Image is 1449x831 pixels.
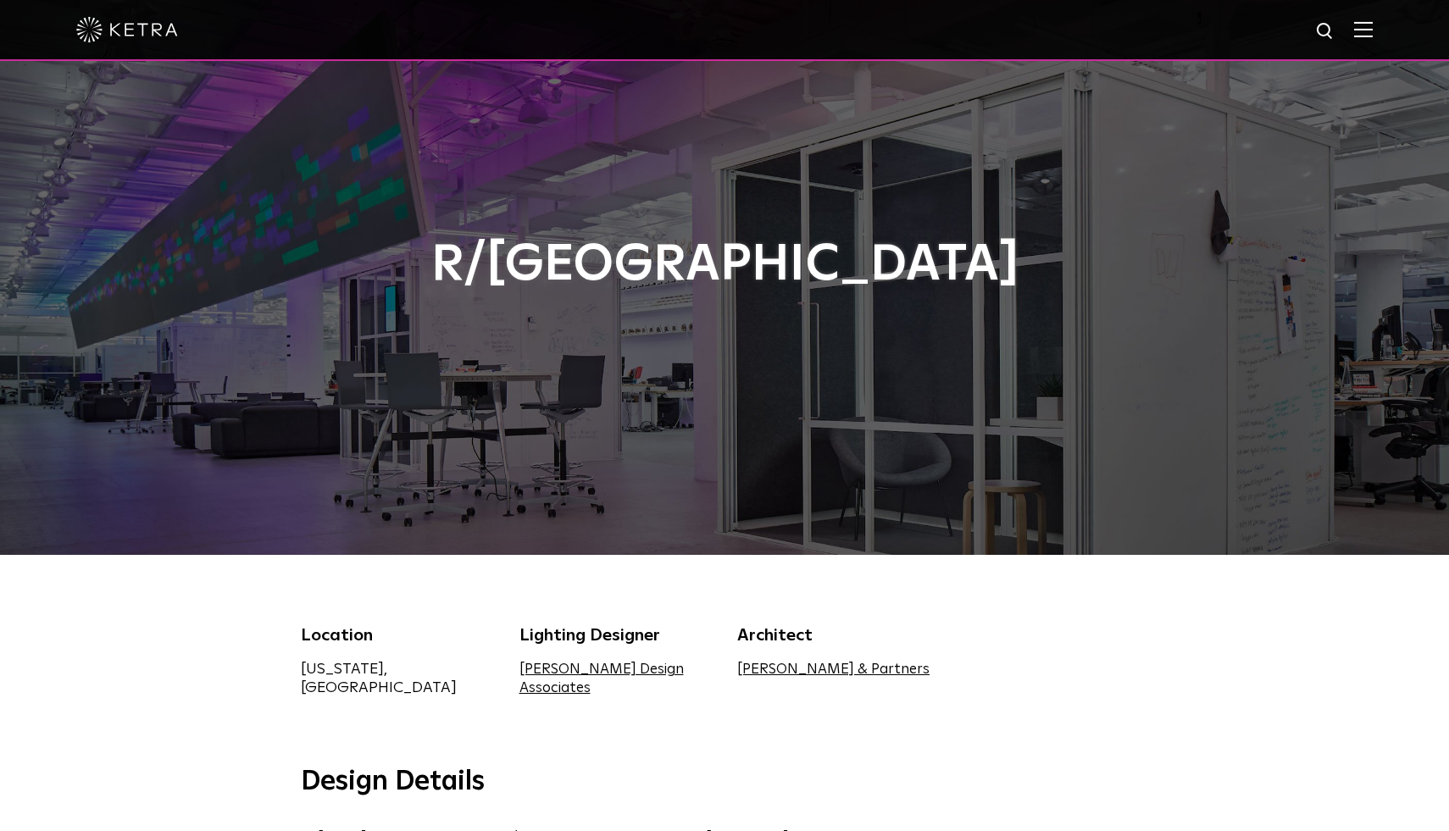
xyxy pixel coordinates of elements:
div: Lighting Designer [519,623,713,648]
div: Location [301,623,494,648]
img: Hamburger%20Nav.svg [1354,21,1373,37]
div: [US_STATE], [GEOGRAPHIC_DATA] [301,660,494,697]
a: [PERSON_NAME] Design Associates [519,662,684,695]
div: Architect [737,623,930,648]
h1: R/[GEOGRAPHIC_DATA] [301,237,1148,293]
a: [PERSON_NAME] & Partners [737,662,930,677]
img: ketra-logo-2019-white [76,17,178,42]
h3: Design Details [301,765,1148,801]
img: search icon [1315,21,1336,42]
